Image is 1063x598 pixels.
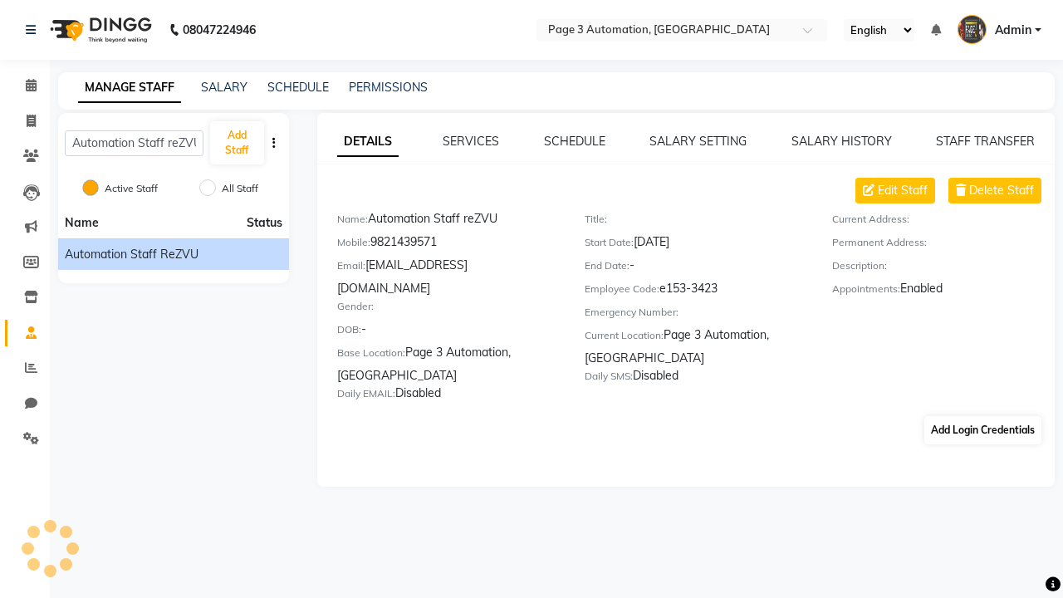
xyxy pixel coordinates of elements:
[267,80,329,95] a: SCHEDULE
[791,134,892,149] a: SALARY HISTORY
[337,386,395,401] label: Daily EMAIL:
[337,346,405,360] label: Base Location:
[995,22,1031,39] span: Admin
[832,258,887,273] label: Description:
[210,121,264,164] button: Add Staff
[183,7,256,53] b: 08047224946
[337,127,399,157] a: DETAILS
[443,134,499,149] a: SERVICES
[649,134,747,149] a: SALARY SETTING
[585,367,807,390] div: Disabled
[585,305,678,320] label: Emergency Number:
[585,369,633,384] label: Daily SMS:
[337,299,374,314] label: Gender:
[337,322,361,337] label: DOB:
[105,181,158,196] label: Active Staff
[585,280,807,303] div: e153-3423
[585,328,664,343] label: Current Location:
[832,280,1055,303] div: Enabled
[832,212,909,227] label: Current Address:
[832,235,927,250] label: Permanent Address:
[65,246,198,263] span: Automation Staff reZVU
[855,178,935,203] button: Edit Staff
[585,282,659,297] label: Employee Code:
[958,15,987,44] img: Admin
[832,282,900,297] label: Appointments:
[585,326,807,367] div: Page 3 Automation, [GEOGRAPHIC_DATA]
[247,214,282,232] span: Status
[337,210,560,233] div: Automation Staff reZVU
[585,212,607,227] label: Title:
[337,385,560,408] div: Disabled
[969,182,1034,199] span: Delete Staff
[924,416,1041,444] button: Add Login Credentials
[936,134,1035,149] a: STAFF TRANSFER
[222,181,258,196] label: All Staff
[201,80,247,95] a: SALARY
[337,257,560,297] div: [EMAIL_ADDRESS][DOMAIN_NAME]
[585,233,807,257] div: [DATE]
[337,321,560,344] div: -
[78,73,181,103] a: MANAGE STAFF
[878,182,928,199] span: Edit Staff
[337,212,368,227] label: Name:
[544,134,605,149] a: SCHEDULE
[337,233,560,257] div: 9821439571
[337,235,370,250] label: Mobile:
[585,235,634,250] label: Start Date:
[65,215,99,230] span: Name
[42,7,156,53] img: logo
[585,257,807,280] div: -
[948,178,1041,203] button: Delete Staff
[349,80,428,95] a: PERMISSIONS
[585,258,629,273] label: End Date:
[337,344,560,385] div: Page 3 Automation, [GEOGRAPHIC_DATA]
[337,258,365,273] label: Email:
[65,130,203,156] input: Search Staff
